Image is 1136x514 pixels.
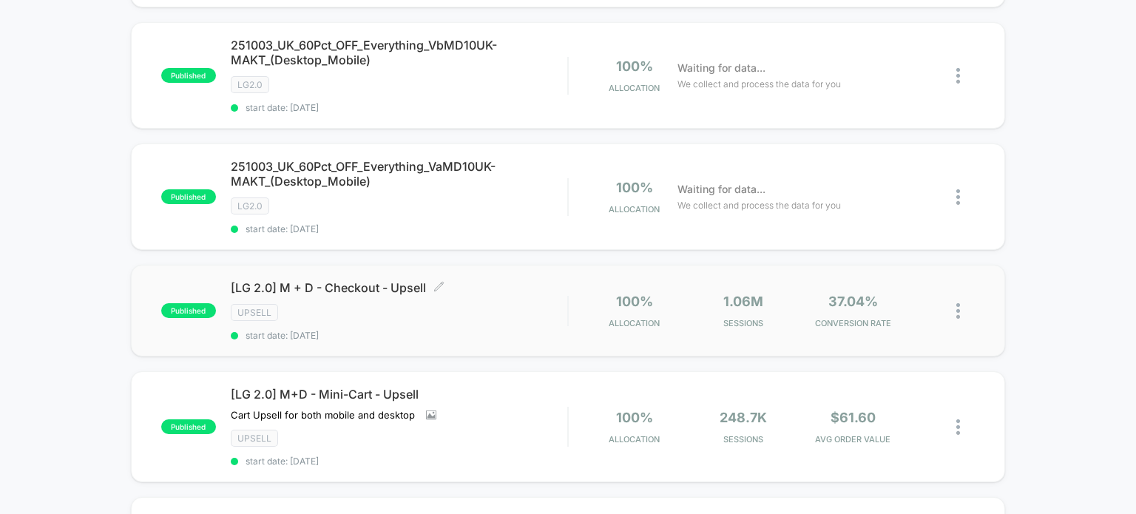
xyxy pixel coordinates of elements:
span: Cart Upsell for both mobile and desktop [231,409,415,421]
span: 100% [616,410,653,425]
span: start date: [DATE] [231,456,568,467]
span: 100% [616,58,653,74]
span: [LG 2.0] M+D - Mini-Cart - Upsell [231,387,568,402]
span: published [161,189,216,204]
span: 100% [616,180,653,195]
span: Waiting for data... [677,181,765,197]
span: 100% [616,294,653,309]
span: start date: [DATE] [231,330,568,341]
span: start date: [DATE] [231,102,568,113]
span: We collect and process the data for you [677,77,841,91]
span: published [161,68,216,83]
span: 251003_UK_60Pct_OFF_Everything_VbMD10UK-MAKT_(Desktop_Mobile) [231,38,568,67]
span: We collect and process the data for you [677,198,841,212]
span: CONVERSION RATE [802,318,904,328]
span: 251003_UK_60Pct_OFF_Everything_VaMD10UK-MAKT_(Desktop_Mobile) [231,159,568,189]
img: close [956,303,960,319]
span: [LG 2.0] M + D - Checkout - Upsell [231,280,568,295]
span: AVG ORDER VALUE [802,434,904,444]
span: Upsell [231,304,278,321]
img: close [956,419,960,435]
span: LG2.0 [231,76,269,93]
span: Upsell [231,430,278,447]
span: published [161,419,216,434]
span: $61.60 [831,410,876,425]
span: Allocation [609,434,660,444]
span: published [161,303,216,318]
span: Allocation [609,83,660,93]
span: 248.7k [720,410,767,425]
span: Allocation [609,204,660,214]
span: Sessions [692,434,794,444]
span: Sessions [692,318,794,328]
span: 37.04% [828,294,878,309]
span: 1.06M [723,294,763,309]
span: start date: [DATE] [231,223,568,234]
span: Waiting for data... [677,60,765,76]
span: LG2.0 [231,197,269,214]
img: close [956,189,960,205]
span: Allocation [609,318,660,328]
img: close [956,68,960,84]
